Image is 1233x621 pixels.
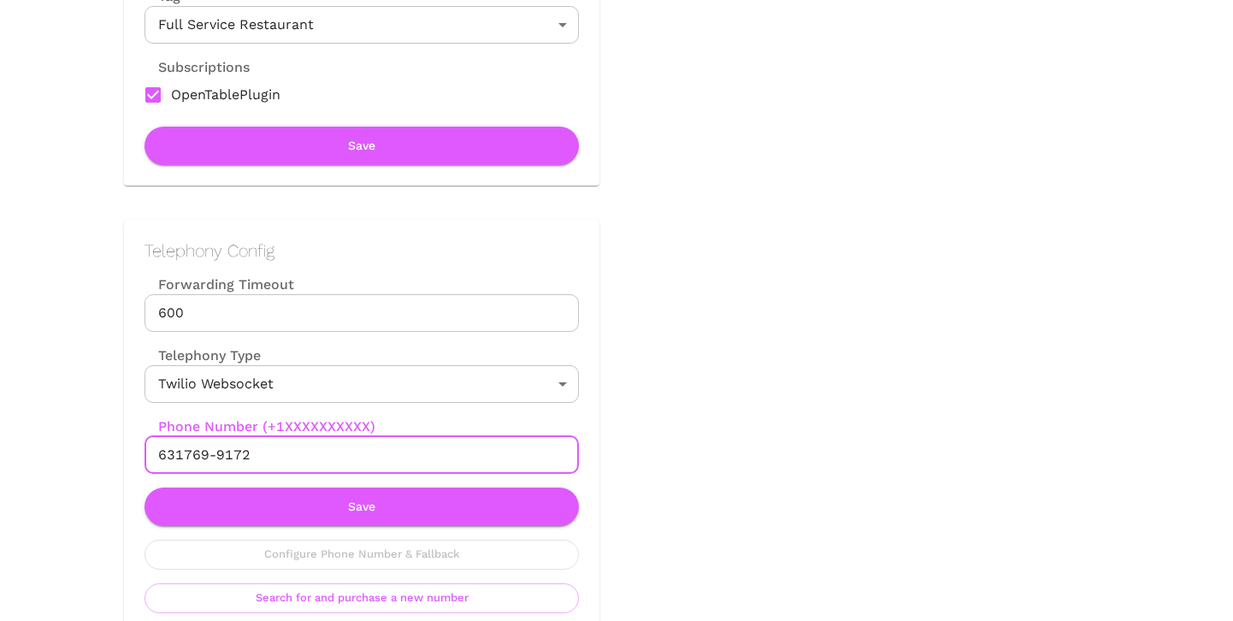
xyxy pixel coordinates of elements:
span: OpenTablePlugin [171,85,280,105]
label: Forwarding Timeout [145,275,579,294]
label: Subscriptions [145,57,250,77]
label: Telephony Type [145,346,261,365]
button: Save [145,127,579,165]
h2: Telephony Config [145,240,579,261]
label: Phone Number (+1XXXXXXXXXX) [145,417,579,436]
div: Full Service Restaurant [145,6,579,44]
button: Save [145,488,579,526]
button: Search for and purchase a new number [145,583,579,613]
div: Twilio Websocket [145,365,579,403]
